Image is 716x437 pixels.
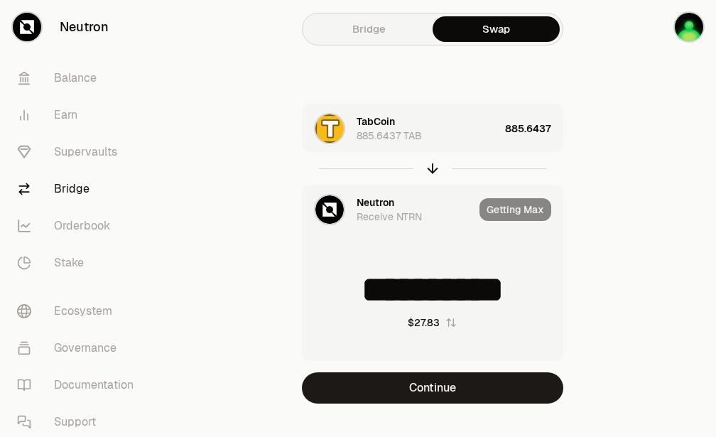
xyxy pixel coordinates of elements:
img: NTRN Logo [315,195,344,224]
div: NTRN LogoNeutronReceive NTRN [303,185,474,234]
button: $27.83 [408,315,457,330]
a: Orderbook [6,207,153,244]
div: Neutron [357,195,394,210]
div: Receive NTRN [357,210,422,224]
button: TAB LogoTabCoin885.6437 TAB885.6437 [303,104,563,153]
a: Governance [6,330,153,367]
button: Continue [302,372,563,404]
a: Swap [433,16,560,42]
a: Bridge [305,16,433,42]
img: TAB Logo [315,114,344,143]
a: Ecosystem [6,293,153,330]
a: Stake [6,244,153,281]
a: Documentation [6,367,153,404]
div: 885.6437 TAB [357,129,422,143]
a: Bridge [6,171,153,207]
div: TabCoin [357,114,395,129]
div: 885.6437 [505,104,563,153]
a: Supervaults [6,134,153,171]
div: TAB LogoTabCoin885.6437 TAB [303,104,499,153]
a: Balance [6,60,153,97]
img: x01 [675,13,703,41]
div: $27.83 [408,315,440,330]
a: Earn [6,97,153,134]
